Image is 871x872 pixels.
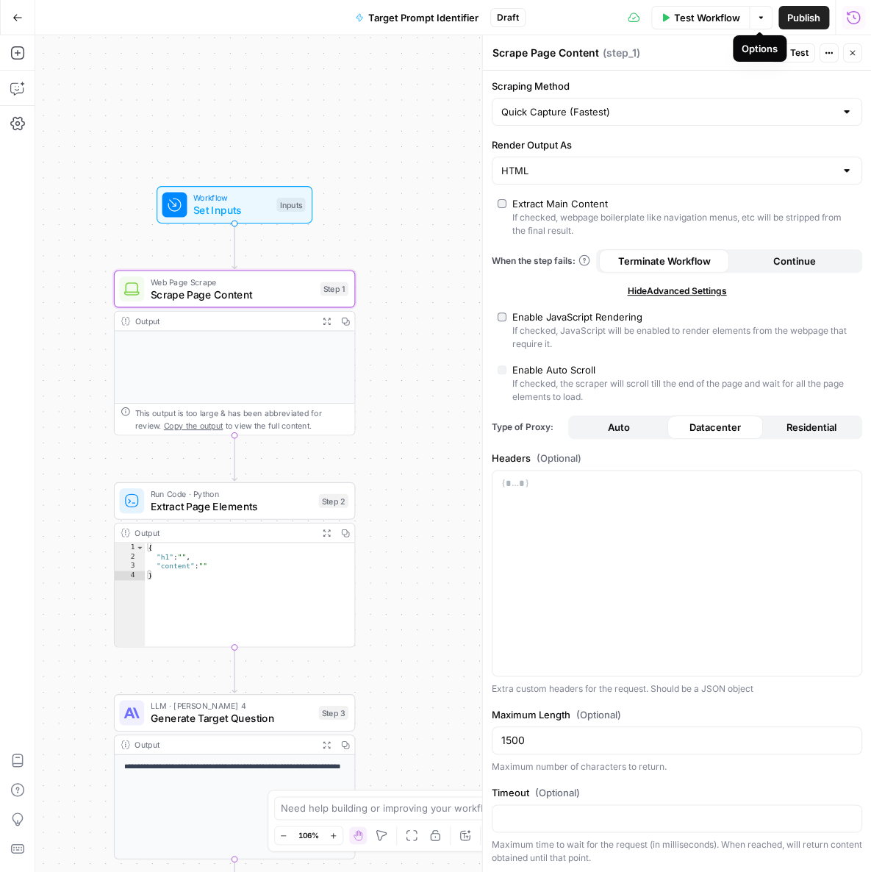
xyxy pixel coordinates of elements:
textarea: Scrape Page Content [492,46,599,60]
div: Web Page ScrapeScrape Page ContentStep 1OutputThis output is too large & has been abbreviated for... [114,270,355,435]
span: Hide Advanced Settings [627,285,726,298]
div: Inputs [276,198,305,212]
div: Output [135,738,312,751]
label: Headers [492,451,862,465]
span: Extract Page Elements [151,498,312,514]
span: Target Prompt Identifier [368,10,478,25]
div: Maximum time to wait for the request (in milliseconds). When reached, will return content obtaine... [492,838,862,865]
input: Extract Main ContentIf checked, webpage boilerplate like navigation menus, etc will be stripped f... [498,199,506,208]
input: Quick Capture (Fastest) [501,104,835,119]
span: 106% [298,829,319,841]
div: Step 1 [320,282,348,296]
span: (Optional) [535,785,580,800]
div: 2 [115,552,145,562]
label: Timeout [492,785,862,800]
span: Residential [786,420,836,435]
div: Output [135,526,312,539]
div: Output [135,315,312,327]
input: HTML [501,163,835,178]
div: Enable JavaScript Rendering [512,310,642,324]
label: Render Output As [492,137,862,152]
div: Enable Auto Scroll [512,362,595,377]
span: Web Page Scrape [151,276,314,288]
div: This output is too large & has been abbreviated for review. to view the full content. [135,407,348,432]
span: Toggle code folding, rows 1 through 4 [135,543,144,552]
span: Test [790,46,809,60]
g: Edge from step_2 to step_3 [232,647,237,693]
label: Maximum Length [492,707,862,722]
a: When the step fails: [492,254,590,268]
span: Test Workflow [674,10,740,25]
div: Run Code · PythonExtract Page ElementsStep 2Output{ "h1":"", "content":""} [114,482,355,648]
span: Datacenter [689,420,741,435]
span: (Optional) [537,451,581,465]
div: Extra custom headers for the request. Should be a JSON object [492,682,862,696]
div: If checked, JavaScript will be enabled to render elements from the webpage that require it. [512,324,856,351]
button: Publish [778,6,829,29]
span: Type of Proxy: [492,421,562,434]
span: Scrape Page Content [151,287,314,302]
button: Auto [571,415,667,439]
div: Options [742,41,778,56]
span: Workflow [193,191,270,204]
span: Set Inputs [193,202,270,218]
div: WorkflowSet InputsInputs [114,186,355,224]
div: If checked, the scraper will scroll till the end of the page and wait for all the page elements t... [512,377,856,404]
div: If checked, webpage boilerplate like navigation menus, etc will be stripped from the final result. [512,211,856,237]
button: Test [770,43,815,62]
span: Copy the output [164,421,223,430]
span: Run Code · Python [151,487,312,500]
span: Continue [773,254,815,268]
label: Scraping Method [492,79,862,93]
span: Terminate Workflow [617,254,710,268]
div: Extract Main Content [512,196,607,211]
div: 3 [115,562,145,571]
span: Draft [497,11,519,24]
button: Test Workflow [651,6,750,29]
span: Auto [608,420,630,435]
span: Generate Target Question [151,710,312,726]
span: Publish [787,10,820,25]
button: Residential [763,415,859,439]
span: LLM · [PERSON_NAME] 4 [151,699,312,712]
span: ( step_1 ) [603,46,640,60]
button: Target Prompt Identifier [346,6,487,29]
g: Edge from start to step_1 [232,224,237,269]
div: 4 [115,571,145,580]
div: Maximum number of characters to return. [492,760,862,773]
div: Step 3 [318,706,348,720]
g: Edge from step_1 to step_2 [232,435,237,481]
div: Step 2 [318,493,348,507]
input: Enable JavaScript RenderingIf checked, JavaScript will be enabled to render elements from the web... [498,312,506,321]
div: 1 [115,543,145,552]
span: (Optional) [576,707,621,722]
input: Enable Auto ScrollIf checked, the scraper will scroll till the end of the page and wait for all t... [498,365,506,374]
button: Continue [729,249,859,273]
